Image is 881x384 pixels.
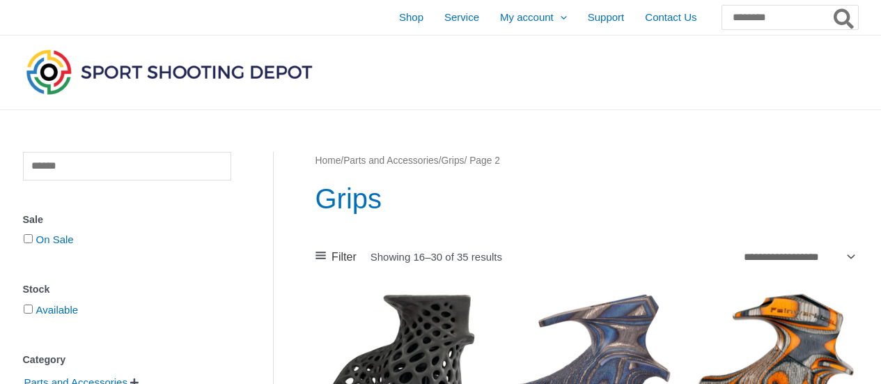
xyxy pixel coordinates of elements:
a: Parts and Accessories [343,155,439,166]
button: Search [831,6,858,29]
select: Shop order [739,246,858,267]
a: Grips [442,155,465,166]
img: Sport Shooting Depot [23,46,315,98]
p: Showing 16–30 of 35 results [371,252,502,262]
a: On Sale [36,233,74,245]
nav: Breadcrumb [315,152,858,170]
input: On Sale [24,234,33,243]
input: Available [24,305,33,314]
a: Available [36,304,79,316]
h1: Grips [315,179,858,218]
div: Stock [23,279,231,300]
div: Sale [23,210,231,230]
span: Filter [332,247,357,268]
a: Home [315,155,341,166]
div: Category [23,350,231,370]
a: Filter [315,247,357,268]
